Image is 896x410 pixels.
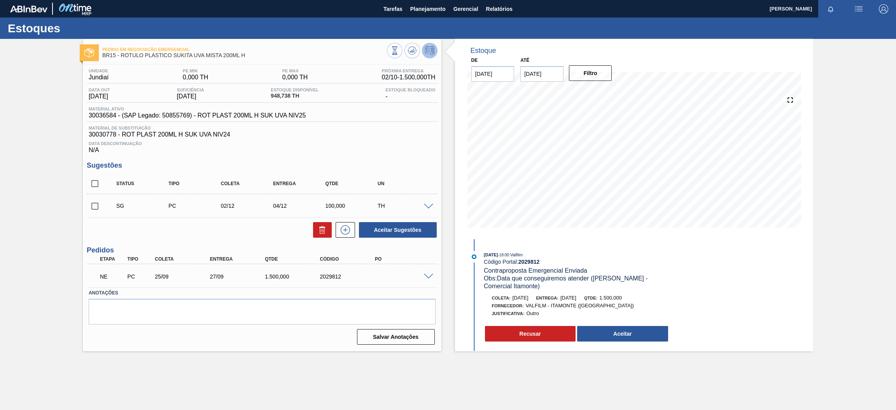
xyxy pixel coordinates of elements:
[98,256,128,262] div: Etapa
[332,222,355,238] div: Nova sugestão
[87,246,437,254] h3: Pedidos
[89,107,306,111] span: Material ativo
[10,5,47,12] img: TNhmsLtSVTkK8tSr43FrP2fwEKptu5GPRR3wAAAABJRU5ErkJggg==
[471,66,514,82] input: dd/mm/yyyy
[383,88,437,100] div: -
[492,311,525,316] span: Justificativa:
[422,43,437,58] button: Desprogramar Estoque
[387,43,402,58] button: Visão Geral dos Estoques
[560,295,576,301] span: [DATE]
[492,303,524,308] span: Fornecedor:
[166,181,226,186] div: Tipo
[318,256,381,262] div: Código
[355,221,437,238] div: Aceitar Sugestões
[126,273,155,280] div: Pedido de Compra
[879,4,888,14] img: Logout
[98,268,128,285] div: Pedido em Negociação Emergencial
[126,256,155,262] div: Tipo
[114,181,173,186] div: Status
[89,112,306,119] span: 30036584 - (SAP Legado: 50855769) - ROT PLAST 200ML H SUK UVA NIV25
[525,303,634,308] span: VALFILM - ITAMONTE ([GEOGRAPHIC_DATA])
[486,4,513,14] span: Relatórios
[263,256,325,262] div: Qtde
[359,222,437,238] button: Aceitar Sugestões
[183,68,208,73] span: PE MIN
[854,4,863,14] img: userActions
[357,329,435,345] button: Salvar Anotações
[89,141,436,146] span: Data Descontinuação
[471,58,478,63] label: De
[382,74,436,81] span: 02/10 - 1.500,000 TH
[484,259,668,265] div: Código Portal:
[383,4,402,14] span: Tarefas
[177,93,204,100] span: [DATE]
[89,93,110,100] span: [DATE]
[271,181,330,186] div: Entrega
[520,66,563,82] input: dd/mm/yyyy
[87,161,437,170] h3: Sugestões
[8,24,146,33] h1: Estoques
[324,181,383,186] div: Qtde
[492,296,511,300] span: Coleta:
[282,68,308,73] span: PE MAX
[153,256,215,262] div: Coleta
[818,4,843,14] button: Notificações
[373,256,436,262] div: PO
[513,295,528,301] span: [DATE]
[509,252,523,257] span: : Valfilm
[536,296,558,300] span: Entrega:
[271,203,330,209] div: 04/12/2025
[472,254,476,259] img: atual
[102,53,387,58] span: BR15 - RÓTULO PLÁSTICO SUKITA UVA MISTA 200ML H
[484,267,587,274] span: Contraproposta Emergencial Enviada
[263,273,325,280] div: 1.500,000
[324,203,383,209] div: 100,000
[385,88,435,92] span: Estoque Bloqueado
[584,296,597,300] span: Qtde:
[520,58,529,63] label: Até
[208,273,271,280] div: 27/09/2025
[526,310,539,316] span: Outro
[208,256,271,262] div: Entrega
[102,47,387,52] span: Pedido em Negociação Emergencial
[114,203,173,209] div: Sugestão Criada
[89,68,109,73] span: Unidade
[376,203,435,209] div: TH
[404,43,420,58] button: Atualizar Gráfico
[219,203,278,209] div: 02/12/2025
[89,126,436,130] span: Material de Substituição
[485,326,576,342] button: Recusar
[166,203,226,209] div: Pedido de Compra
[177,88,204,92] span: Suficiência
[318,273,381,280] div: 2029812
[484,252,498,257] span: [DATE]
[89,88,110,92] span: Data out
[309,222,332,238] div: Excluir Sugestões
[271,88,318,92] span: Estoque Disponível
[89,287,436,299] label: Anotações
[453,4,478,14] span: Gerencial
[100,273,126,280] p: NE
[471,47,496,55] div: Estoque
[577,326,668,342] button: Aceitar
[87,138,437,154] div: N/A
[410,4,446,14] span: Planejamento
[271,93,318,99] span: 948,738 TH
[282,74,308,81] span: 0,000 TH
[89,74,109,81] span: Jundiaí
[153,273,215,280] div: 25/09/2025
[498,253,509,257] span: - 18:00
[219,181,278,186] div: Coleta
[183,74,208,81] span: 0,000 TH
[84,48,94,58] img: Ícone
[89,131,436,138] span: 30030778 - ROT PLAST 200ML H SUK UVA NIV24
[376,181,435,186] div: UN
[599,295,622,301] span: 1.500,000
[569,65,612,81] button: Filtro
[518,259,540,265] strong: 2029812
[484,275,649,289] span: Obs: Data que conseguiremos atender ([PERSON_NAME] - Comercial Itamonte)
[382,68,436,73] span: Próxima Entrega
